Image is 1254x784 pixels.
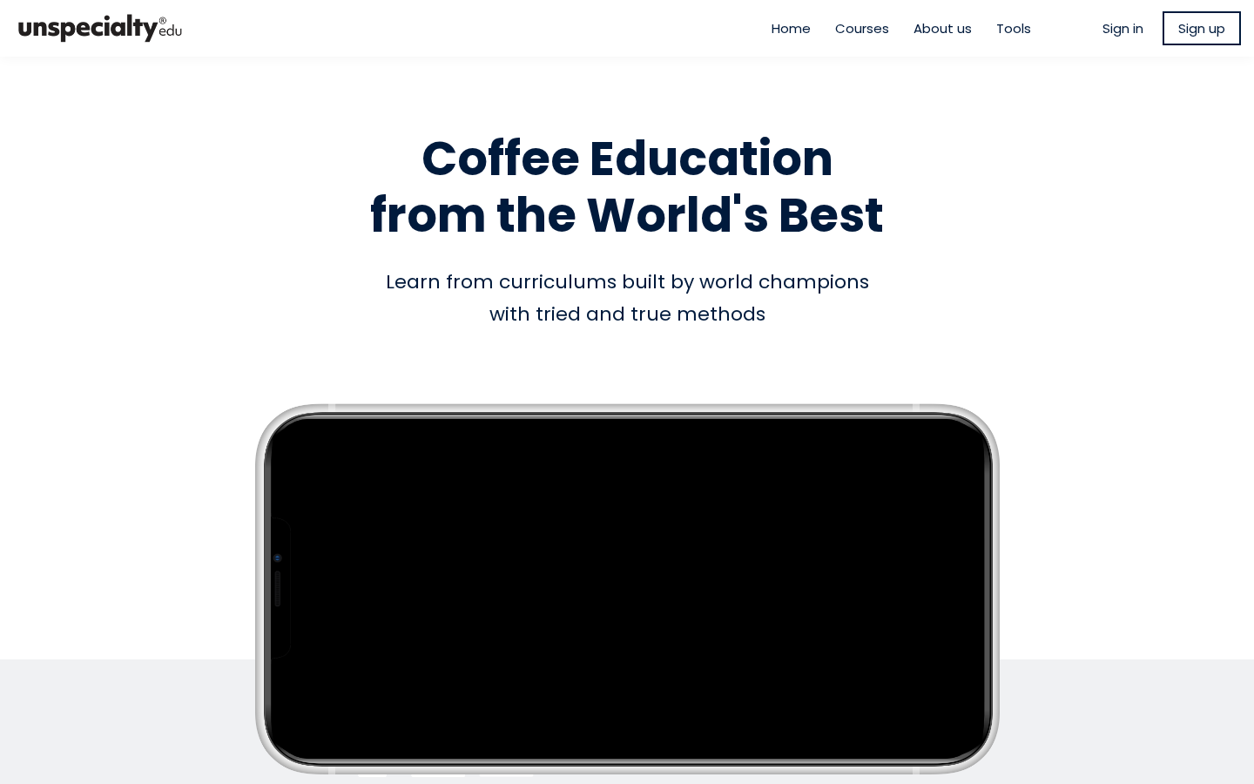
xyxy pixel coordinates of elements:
[1163,11,1241,45] a: Sign up
[131,131,1123,244] h1: Coffee Education from the World's Best
[13,7,187,50] img: bc390a18feecddb333977e298b3a00a1.png
[131,266,1123,331] div: Learn from curriculums built by world champions with tried and true methods
[1178,18,1225,38] span: Sign up
[1102,18,1143,38] a: Sign in
[914,18,972,38] a: About us
[835,18,889,38] a: Courses
[996,18,1031,38] a: Tools
[772,18,811,38] a: Home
